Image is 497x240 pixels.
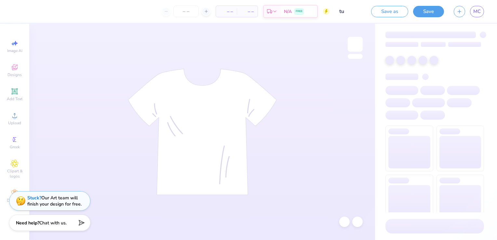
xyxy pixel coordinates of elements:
[27,195,82,207] div: Our Art team will finish your design for free.
[284,8,292,15] span: N/A
[7,72,22,77] span: Designs
[241,8,254,15] span: – –
[128,69,277,195] img: tee-skeleton.svg
[16,220,39,226] strong: Need help?
[413,6,444,17] button: Save
[371,6,408,17] button: Save as
[7,96,22,101] span: Add Text
[173,6,199,17] input: – –
[3,168,26,179] span: Clipart & logos
[7,48,22,53] span: Image AI
[296,9,302,14] span: FREE
[8,120,21,126] span: Upload
[334,5,366,18] input: Untitled Design
[10,144,20,150] span: Greek
[27,195,41,201] strong: Stuck?
[473,8,481,15] span: MC
[39,220,67,226] span: Chat with us.
[470,6,484,17] a: MC
[7,198,22,203] span: Decorate
[220,8,233,15] span: – –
